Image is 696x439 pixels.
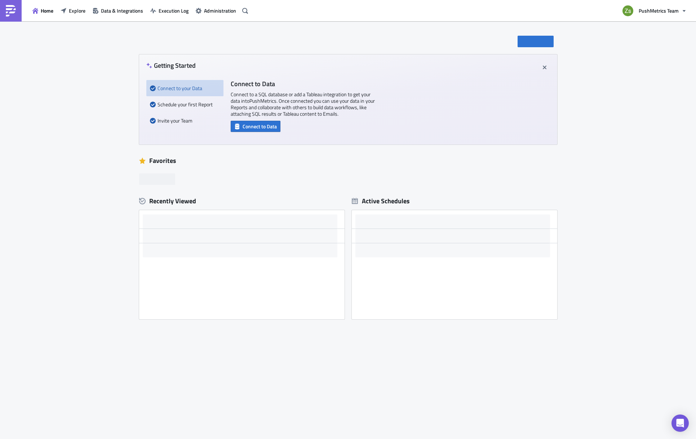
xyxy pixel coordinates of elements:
span: Execution Log [159,7,189,14]
div: Recently Viewed [139,196,345,207]
button: Connect to Data [231,121,280,132]
img: PushMetrics [5,5,17,17]
span: Administration [204,7,236,14]
div: Favorites [139,155,557,166]
span: Data & Integrations [101,7,143,14]
img: Avatar [622,5,634,17]
h4: Getting Started [146,62,196,69]
button: Administration [192,5,240,16]
button: PushMetrics Team [618,3,691,19]
button: Home [29,5,57,16]
span: Home [41,7,53,14]
div: Invite your Team [150,112,220,129]
span: PushMetrics Team [639,7,679,14]
h4: Connect to Data [231,80,375,88]
div: Open Intercom Messenger [671,414,689,432]
div: Schedule your first Report [150,96,220,112]
button: Data & Integrations [89,5,147,16]
a: Connect to Data [231,122,280,129]
span: Connect to Data [243,123,277,130]
div: Connect to your Data [150,80,220,96]
div: Active Schedules [352,197,410,205]
button: Execution Log [147,5,192,16]
span: Explore [69,7,85,14]
p: Connect to a SQL database or add a Tableau integration to get your data into PushMetrics . Once c... [231,91,375,117]
button: Explore [57,5,89,16]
